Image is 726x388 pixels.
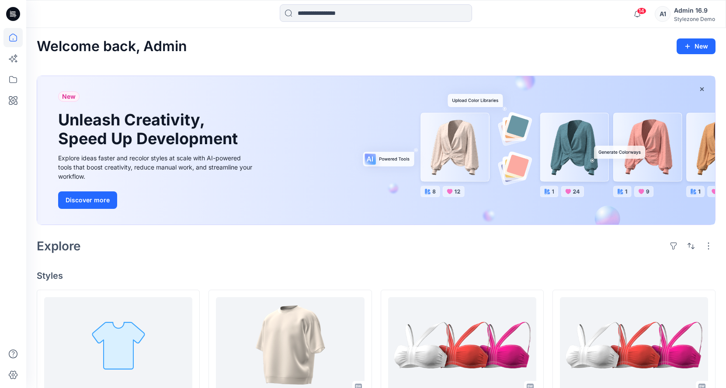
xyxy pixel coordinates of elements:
div: Explore ideas faster and recolor styles at scale with AI-powered tools that boost creativity, red... [58,153,255,181]
h1: Unleash Creativity, Speed Up Development [58,111,242,148]
div: Stylezone Demo [674,16,715,22]
h2: Explore [37,239,81,253]
a: Discover more [58,191,255,209]
button: Discover more [58,191,117,209]
h4: Styles [37,270,716,281]
div: A1 [655,6,670,22]
button: New [677,38,716,54]
span: New [62,91,76,102]
h2: Welcome back, Admin [37,38,187,55]
span: 14 [637,7,646,14]
div: Admin 16.9 [674,5,715,16]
